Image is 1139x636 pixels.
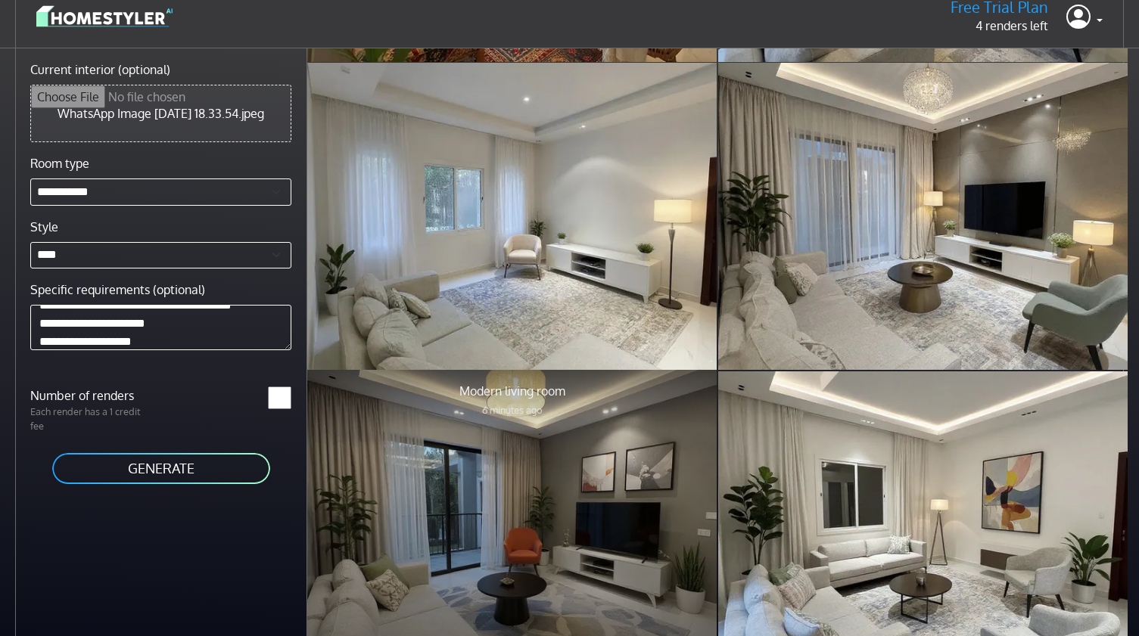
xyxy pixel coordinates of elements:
[459,403,565,417] p: 6 minutes ago
[51,451,272,486] button: GENERATE
[951,17,1048,35] p: 4 renders left
[30,281,205,299] label: Specific requirements (optional)
[30,60,170,79] label: Current interior (optional)
[21,386,161,405] label: Number of renders
[30,218,58,236] label: Style
[459,382,565,400] p: Modern living room
[36,3,173,29] img: logo-3de290ba35641baa71223ecac5eacb59cb85b4c7fdf211dc9aaecaaee71ea2f8.svg
[30,154,89,172] label: Room type
[21,405,161,433] p: Each render has a 1 credit fee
